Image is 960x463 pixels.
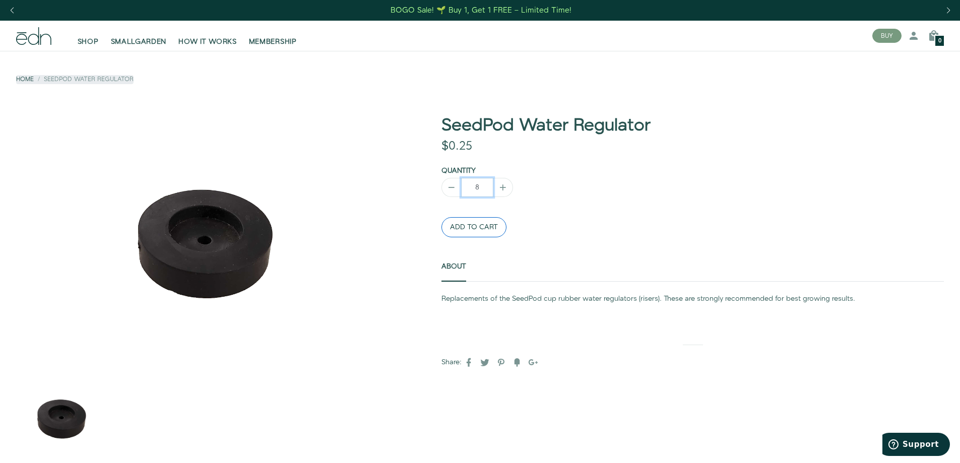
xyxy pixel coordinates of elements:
[78,37,99,47] span: SHOP
[16,116,393,368] div: 1 / 1
[391,5,571,16] div: BOGO Sale! 🌱 Buy 1, Get 1 FREE – Limited Time!
[72,25,105,47] a: SHOP
[390,3,572,18] a: BOGO Sale! 🌱 Buy 1, Get 1 FREE – Limited Time!
[16,75,34,84] a: Home
[441,166,476,176] label: Quantity
[172,25,242,47] a: HOW IT WORKS
[441,251,466,282] a: About
[441,116,944,135] h1: SeedPod Water Regulator
[249,37,297,47] span: MEMBERSHIP
[938,38,941,44] span: 0
[178,37,236,47] span: HOW IT WORKS
[34,75,134,84] li: SeedPod Water Regulator
[105,25,173,47] a: SMALLGARDEN
[441,357,462,367] label: Share:
[872,29,902,43] button: BUY
[441,217,506,237] button: ADD TO CART
[111,37,167,47] span: SMALLGARDEN
[243,25,303,47] a: MEMBERSHIP
[882,433,950,458] iframe: Opens a widget where you can find more information
[441,294,944,312] div: About
[16,75,134,84] nav: breadcrumbs
[441,138,472,155] span: $0.25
